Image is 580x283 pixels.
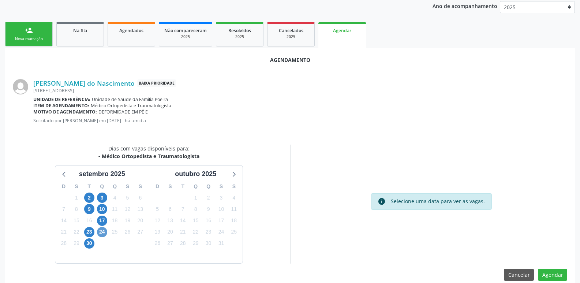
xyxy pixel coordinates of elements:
div: Agendamento [13,56,567,64]
div: Nova marcação [11,36,47,42]
div: S [164,181,177,192]
b: Motivo de agendamento: [33,109,97,115]
span: quarta-feira, 24 de setembro de 2025 [97,227,107,237]
span: sábado, 27 de setembro de 2025 [135,227,145,237]
span: sábado, 20 de setembro de 2025 [135,216,145,226]
span: domingo, 21 de setembro de 2025 [59,227,69,237]
span: quarta-feira, 3 de setembro de 2025 [97,193,107,203]
div: S [228,181,240,192]
span: quinta-feira, 30 de outubro de 2025 [203,238,214,249]
i: info [378,197,386,205]
span: sexta-feira, 31 de outubro de 2025 [216,238,226,249]
span: terça-feira, 28 de outubro de 2025 [178,238,188,249]
span: segunda-feira, 27 de outubro de 2025 [165,238,175,249]
span: terça-feira, 21 de outubro de 2025 [178,227,188,237]
span: quarta-feira, 8 de outubro de 2025 [191,204,201,214]
span: Cancelados [279,27,303,34]
span: quarta-feira, 22 de outubro de 2025 [191,227,201,237]
span: domingo, 28 de setembro de 2025 [59,238,69,249]
div: Q [189,181,202,192]
span: terça-feira, 7 de outubro de 2025 [178,204,188,214]
div: 2025 [221,34,258,40]
span: quinta-feira, 18 de setembro de 2025 [110,216,120,226]
span: domingo, 12 de outubro de 2025 [152,216,162,226]
div: Q [96,181,108,192]
span: domingo, 5 de outubro de 2025 [152,204,162,214]
span: sexta-feira, 26 de setembro de 2025 [122,227,132,237]
p: Solicitado por [PERSON_NAME] em [DATE] - há um dia [33,118,567,124]
div: 2025 [164,34,207,40]
span: sexta-feira, 5 de setembro de 2025 [122,193,132,203]
span: terça-feira, 2 de setembro de 2025 [84,193,94,203]
span: terça-feira, 30 de setembro de 2025 [84,238,94,249]
button: Cancelar [504,269,534,281]
span: terça-feira, 9 de setembro de 2025 [84,204,94,214]
a: [PERSON_NAME] do Nascimento [33,79,135,87]
span: sábado, 18 de outubro de 2025 [229,216,239,226]
span: segunda-feira, 29 de setembro de 2025 [71,238,82,249]
span: Na fila [73,27,87,34]
div: - Médico Ortopedista e Traumatologista [98,152,199,160]
b: Item de agendamento: [33,103,89,109]
span: sexta-feira, 19 de setembro de 2025 [122,216,132,226]
span: segunda-feira, 20 de outubro de 2025 [165,227,175,237]
span: Resolvidos [228,27,251,34]
div: S [70,181,83,192]
div: outubro 2025 [172,169,219,179]
div: Q [108,181,121,192]
span: segunda-feira, 1 de setembro de 2025 [71,193,82,203]
div: S [215,181,228,192]
span: quarta-feira, 1 de outubro de 2025 [191,193,201,203]
span: quarta-feira, 10 de setembro de 2025 [97,204,107,214]
span: Unidade de Saude da Familia Poeira [92,96,168,103]
span: Agendados [119,27,143,34]
span: sábado, 25 de outubro de 2025 [229,227,239,237]
span: sexta-feira, 17 de outubro de 2025 [216,216,226,226]
span: quinta-feira, 4 de setembro de 2025 [110,193,120,203]
span: terça-feira, 23 de setembro de 2025 [84,227,94,237]
span: Baixa Prioridade [137,79,176,87]
span: segunda-feira, 13 de outubro de 2025 [165,216,175,226]
span: quinta-feira, 23 de outubro de 2025 [203,227,214,237]
span: quinta-feira, 9 de outubro de 2025 [203,204,214,214]
span: segunda-feira, 15 de setembro de 2025 [71,216,82,226]
span: domingo, 19 de outubro de 2025 [152,227,162,237]
span: segunda-feira, 6 de outubro de 2025 [165,204,175,214]
span: sábado, 11 de outubro de 2025 [229,204,239,214]
span: sexta-feira, 3 de outubro de 2025 [216,193,226,203]
button: Agendar [538,269,567,281]
div: D [57,181,70,192]
span: quinta-feira, 2 de outubro de 2025 [203,193,214,203]
span: sexta-feira, 12 de setembro de 2025 [122,204,132,214]
div: S [134,181,147,192]
span: domingo, 14 de setembro de 2025 [59,216,69,226]
span: sexta-feira, 10 de outubro de 2025 [216,204,226,214]
span: quinta-feira, 25 de setembro de 2025 [110,227,120,237]
img: img [13,79,28,94]
div: T [176,181,189,192]
span: sexta-feira, 24 de outubro de 2025 [216,227,226,237]
span: terça-feira, 16 de setembro de 2025 [84,216,94,226]
div: setembro 2025 [76,169,128,179]
p: Ano de acompanhamento [433,1,497,10]
span: segunda-feira, 22 de setembro de 2025 [71,227,82,237]
div: Q [202,181,215,192]
span: DEFORMIDADE EM PÉ E [98,109,148,115]
span: sábado, 4 de outubro de 2025 [229,193,239,203]
div: S [121,181,134,192]
span: segunda-feira, 8 de setembro de 2025 [71,204,82,214]
div: T [83,181,96,192]
div: D [151,181,164,192]
span: quarta-feira, 29 de outubro de 2025 [191,238,201,249]
span: sábado, 13 de setembro de 2025 [135,204,145,214]
span: quarta-feira, 15 de outubro de 2025 [191,216,201,226]
div: [STREET_ADDRESS] [33,87,567,94]
span: sábado, 6 de setembro de 2025 [135,193,145,203]
span: domingo, 7 de setembro de 2025 [59,204,69,214]
b: Unidade de referência: [33,96,90,103]
div: person_add [25,26,33,34]
span: terça-feira, 14 de outubro de 2025 [178,216,188,226]
div: Dias com vagas disponíveis para: [98,145,199,160]
span: domingo, 26 de outubro de 2025 [152,238,162,249]
div: 2025 [273,34,309,40]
